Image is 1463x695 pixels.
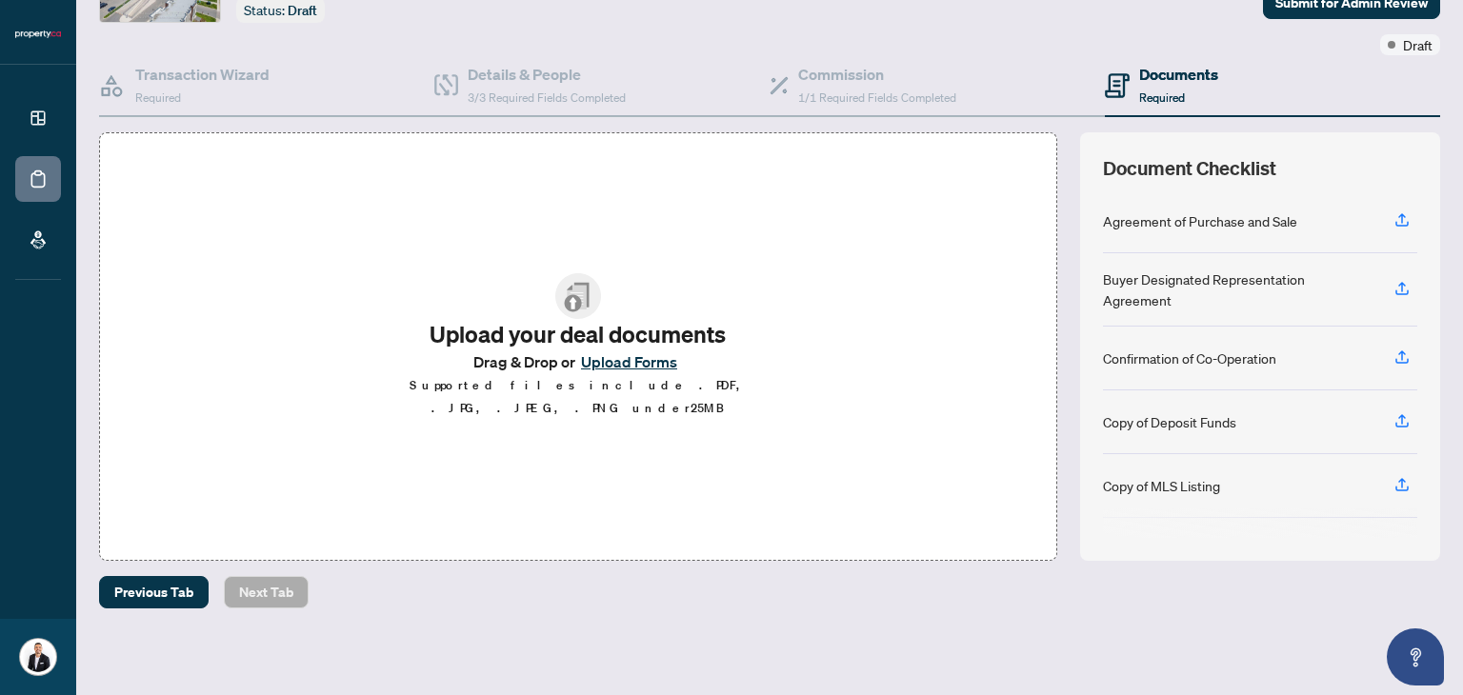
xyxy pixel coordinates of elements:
img: logo [15,29,61,40]
span: 1/1 Required Fields Completed [798,90,956,105]
div: Confirmation of Co-Operation [1103,347,1276,368]
h4: Details & People [468,63,626,86]
h4: Commission [798,63,956,86]
span: Draft [1403,34,1433,55]
div: Copy of MLS Listing [1103,475,1220,496]
h2: Upload your deal documents [377,319,779,349]
button: Previous Tab [99,576,209,608]
button: Open asap [1387,628,1444,685]
span: 3/3 Required Fields Completed [468,90,626,105]
button: Next Tab [224,576,309,608]
span: Previous Tab [114,577,193,607]
span: Draft [288,2,317,19]
img: Profile Icon [20,639,56,675]
span: Required [1139,90,1185,105]
p: Supported files include .PDF, .JPG, .JPEG, .PNG under 25 MB [377,374,779,420]
h4: Documents [1139,63,1218,86]
span: File UploadUpload your deal documentsDrag & Drop orUpload FormsSupported files include .PDF, .JPG... [362,258,794,435]
span: Document Checklist [1103,155,1276,182]
div: Copy of Deposit Funds [1103,411,1236,432]
div: Agreement of Purchase and Sale [1103,210,1297,231]
span: Required [135,90,181,105]
button: Upload Forms [575,349,683,374]
div: Buyer Designated Representation Agreement [1103,268,1372,310]
img: File Upload [555,273,601,319]
span: Drag & Drop or [473,349,683,374]
h4: Transaction Wizard [135,63,270,86]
